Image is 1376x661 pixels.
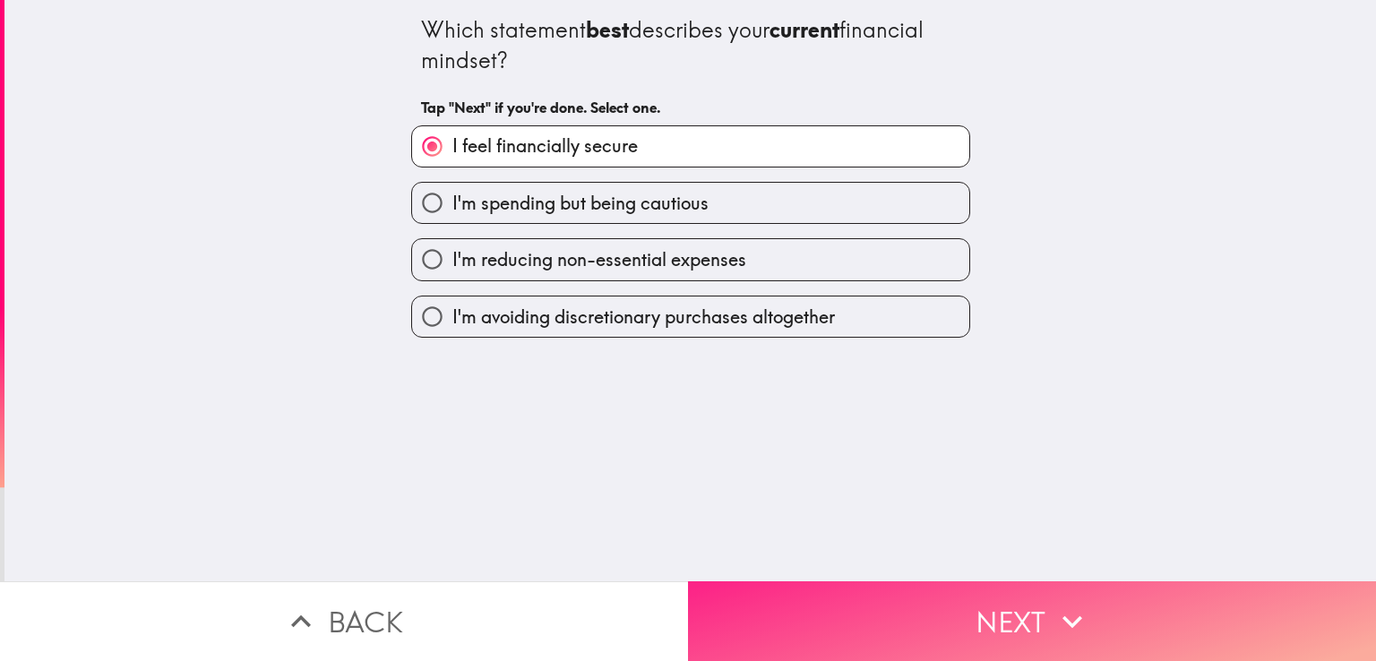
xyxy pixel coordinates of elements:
[412,126,969,167] button: I feel financially secure
[412,239,969,279] button: I'm reducing non-essential expenses
[688,581,1376,661] button: Next
[412,183,969,223] button: I'm spending but being cautious
[452,133,638,159] span: I feel financially secure
[421,98,960,117] h6: Tap "Next" if you're done. Select one.
[452,247,746,272] span: I'm reducing non-essential expenses
[452,191,709,216] span: I'm spending but being cautious
[586,16,629,43] b: best
[412,296,969,337] button: I'm avoiding discretionary purchases altogether
[421,15,960,75] div: Which statement describes your financial mindset?
[770,16,839,43] b: current
[452,305,835,330] span: I'm avoiding discretionary purchases altogether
